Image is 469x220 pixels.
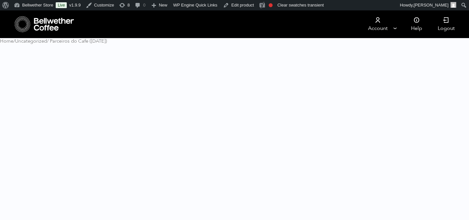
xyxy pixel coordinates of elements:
[15,38,47,44] a: Uncategorized
[269,3,273,7] div: Focus keyphrase not set
[403,10,430,38] a: Help
[430,10,462,38] a: Logout
[414,3,448,7] span: [PERSON_NAME]
[358,10,398,38] a: Account
[56,2,67,8] a: Live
